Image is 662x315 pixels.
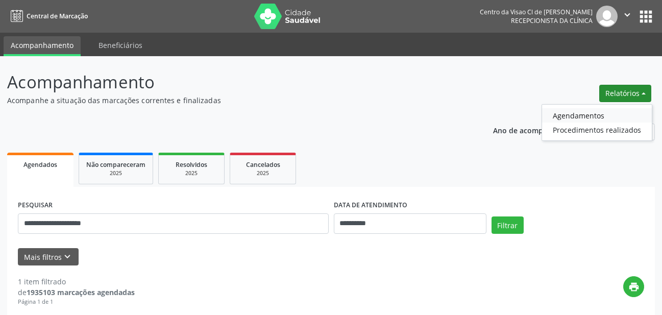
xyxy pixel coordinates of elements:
span: Agendados [23,160,57,169]
img: img [596,6,618,27]
div: Centro da Visao Cl de [PERSON_NAME] [480,8,593,16]
div: Página 1 de 1 [18,298,135,306]
label: DATA DE ATENDIMENTO [334,198,407,213]
div: de [18,287,135,298]
span: Resolvidos [176,160,207,169]
button: Filtrar [492,216,524,234]
a: Central de Marcação [7,8,88,25]
button: Relatórios [599,85,651,102]
a: Procedimentos realizados [542,123,652,137]
i: print [628,281,640,293]
label: PESQUISAR [18,198,53,213]
p: Acompanhamento [7,69,460,95]
div: 1 item filtrado [18,276,135,287]
span: Cancelados [246,160,280,169]
button:  [618,6,637,27]
ul: Relatórios [542,104,652,141]
span: Não compareceram [86,160,145,169]
span: Recepcionista da clínica [511,16,593,25]
a: Agendamentos [542,108,652,123]
button: Mais filtroskeyboard_arrow_down [18,248,79,266]
span: Central de Marcação [27,12,88,20]
a: Beneficiários [91,36,150,54]
div: 2025 [86,169,145,177]
button: apps [637,8,655,26]
strong: 1935103 marcações agendadas [27,287,135,297]
p: Acompanhe a situação das marcações correntes e finalizadas [7,95,460,106]
p: Ano de acompanhamento [493,124,583,136]
div: 2025 [237,169,288,177]
i: keyboard_arrow_down [62,251,73,262]
button: print [623,276,644,297]
div: 2025 [166,169,217,177]
i:  [622,9,633,20]
a: Acompanhamento [4,36,81,56]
